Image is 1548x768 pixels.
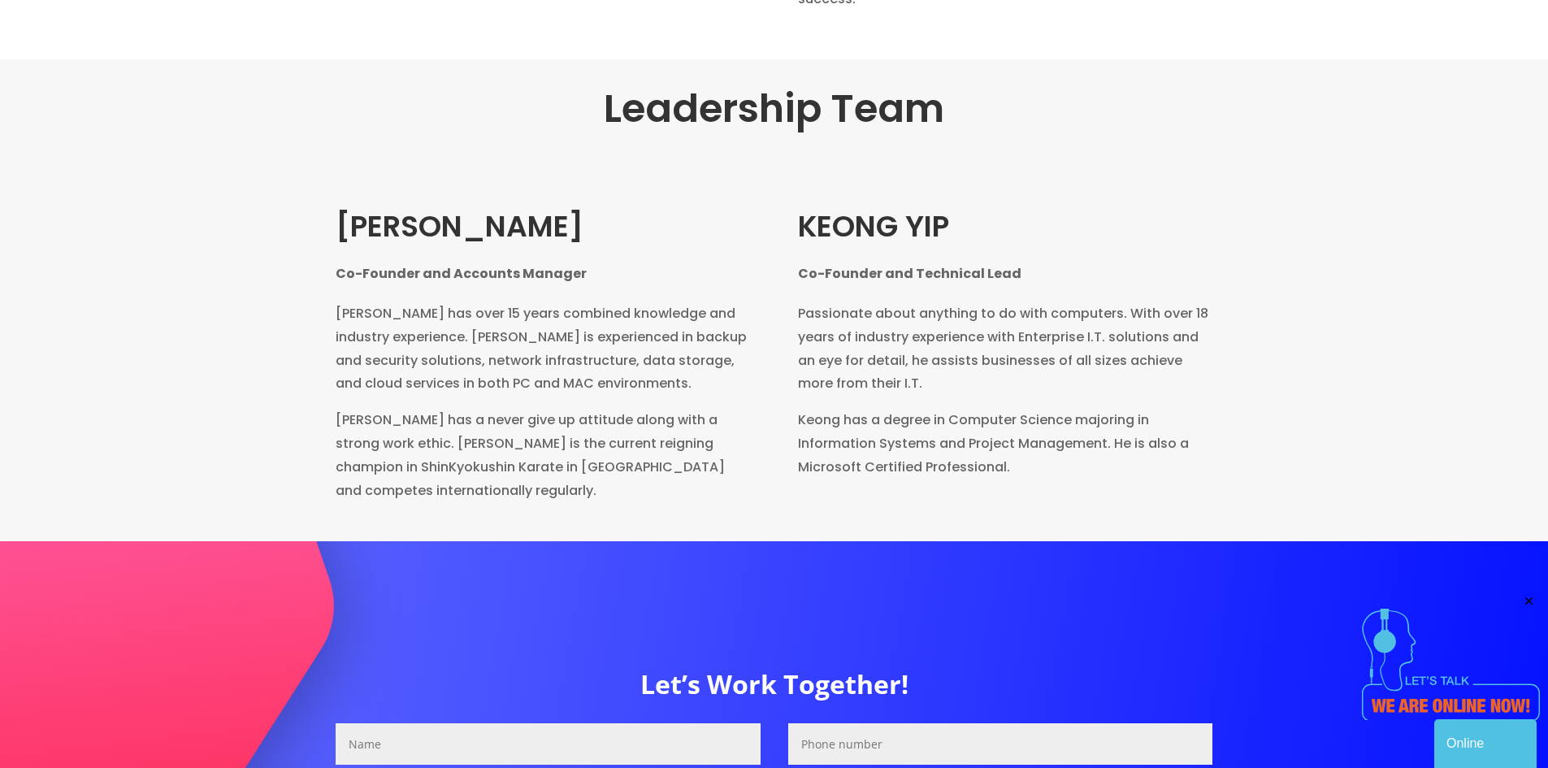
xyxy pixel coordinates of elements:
strong: Co-Founder and Accounts Manager [336,264,587,283]
input: Name [336,723,761,765]
h2: KEONG YIP [798,206,1212,302]
strong: Co-Founder and Technical Lead [798,264,1021,283]
input: Phone number [788,723,1213,765]
p: [PERSON_NAME] has a never give up attitude along with a strong work ethic. [PERSON_NAME] is the c... [336,409,750,502]
p: Passionate about anything to do with computers. W [798,302,1212,409]
h2: [PERSON_NAME] [336,206,750,302]
span: Keong has a degree in Computer Science majoring in Information Systems and Project Management. He... [798,410,1189,476]
span: Leadership Team [604,81,944,136]
iframe: chat widget [1362,594,1540,720]
iframe: chat widget [1434,716,1540,768]
p: [PERSON_NAME] has over 15 years combined knowledge and industry experience. [PERSON_NAME] is expe... [336,302,750,409]
span: Let’s Work Together! [640,666,908,701]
